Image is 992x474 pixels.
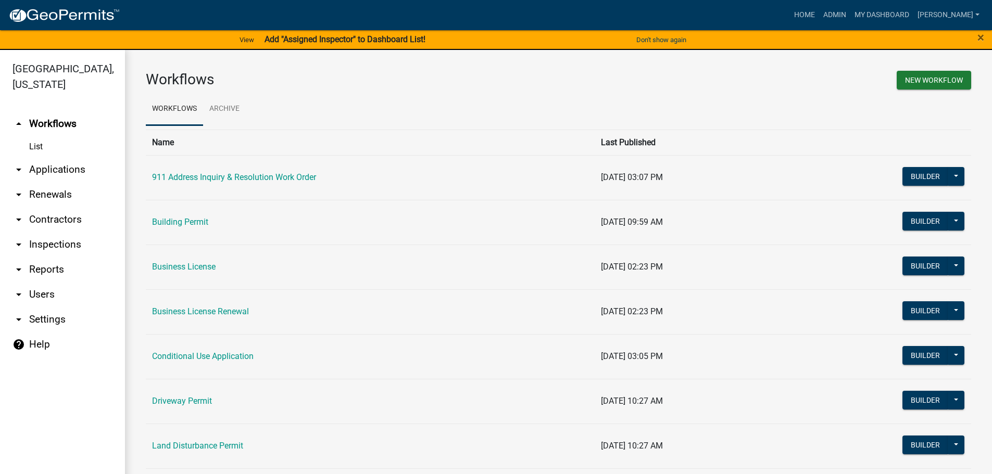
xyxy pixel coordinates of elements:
a: Archive [203,93,246,126]
button: Don't show again [632,31,690,48]
button: Builder [902,301,948,320]
span: [DATE] 03:05 PM [601,351,663,361]
a: Land Disturbance Permit [152,441,243,451]
i: arrow_drop_down [12,288,25,301]
a: Conditional Use Application [152,351,254,361]
a: Business License Renewal [152,306,249,316]
a: Business License [152,262,216,272]
h3: Workflows [146,71,551,88]
button: Builder [902,435,948,454]
a: [PERSON_NAME] [913,5,984,25]
button: Builder [902,391,948,409]
a: Driveway Permit [152,396,212,406]
i: arrow_drop_down [12,213,25,226]
a: View [235,31,258,48]
span: [DATE] 10:27 AM [601,396,663,406]
strong: Add "Assigned Inspector" to Dashboard List! [265,34,425,44]
i: arrow_drop_down [12,238,25,251]
span: [DATE] 09:59 AM [601,217,663,227]
span: × [977,30,984,45]
a: Home [790,5,819,25]
a: Admin [819,5,850,25]
i: arrow_drop_up [12,118,25,130]
span: [DATE] 02:23 PM [601,306,663,316]
a: Building Permit [152,217,208,227]
a: Workflows [146,93,203,126]
button: Builder [902,167,948,186]
th: Name [146,130,595,155]
a: My Dashboard [850,5,913,25]
button: Builder [902,346,948,365]
i: help [12,338,25,351]
span: [DATE] 10:27 AM [601,441,663,451]
i: arrow_drop_down [12,263,25,276]
i: arrow_drop_down [12,163,25,176]
button: Close [977,31,984,44]
span: [DATE] 03:07 PM [601,172,663,182]
button: Builder [902,212,948,230]
i: arrow_drop_down [12,313,25,326]
th: Last Published [595,130,782,155]
button: Builder [902,257,948,275]
span: [DATE] 02:23 PM [601,262,663,272]
button: New Workflow [897,71,971,89]
i: arrow_drop_down [12,188,25,201]
a: 911 Address Inquiry & Resolution Work Order [152,172,316,182]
